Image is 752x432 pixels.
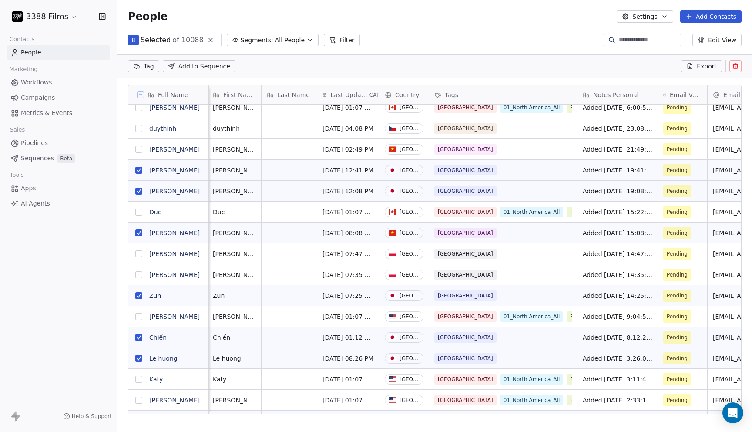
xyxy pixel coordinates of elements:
a: Help & Support [63,413,112,420]
div: [GEOGRAPHIC_DATA] [399,125,420,132]
span: 01_North America_All [500,311,564,322]
a: [PERSON_NAME] [149,313,200,320]
span: [GEOGRAPHIC_DATA] [434,123,497,134]
a: Workflows [7,75,110,90]
span: Added [DATE] 19:41:13 via Pabbly Connect, Location Country: [GEOGRAPHIC_DATA], 3388 Films Subscri... [583,166,652,175]
span: 01_North America_All [500,102,564,113]
span: [PERSON_NAME] [213,229,256,237]
span: Pabbly Website [567,374,614,385]
span: [PERSON_NAME] [213,166,256,175]
span: [DATE] 01:07 AM [322,103,374,112]
span: Notes Personal [593,91,638,99]
span: [GEOGRAPHIC_DATA] [434,374,497,385]
span: [DATE] 12:08 PM [322,187,374,196]
div: [GEOGRAPHIC_DATA] [399,293,420,299]
div: [GEOGRAPHIC_DATA] [399,188,420,194]
span: Pending [667,312,688,321]
a: Campaigns [7,91,110,105]
div: [GEOGRAPHIC_DATA] [399,397,420,403]
a: [PERSON_NAME] [149,146,200,153]
a: SequencesBeta [7,151,110,165]
a: Chiến [149,334,167,341]
span: People [21,48,41,57]
img: 3388Films_Logo_White.jpg [12,11,23,22]
a: Le huong [149,355,178,362]
span: Email [723,91,740,99]
span: [PERSON_NAME] [213,396,256,405]
span: [GEOGRAPHIC_DATA] [434,395,497,405]
a: [PERSON_NAME] [149,229,200,236]
span: Added [DATE] 8:12:20 via Pabbly Connect, Location Country: [GEOGRAPHIC_DATA], 3388 Films Subscrib... [583,333,652,342]
button: Add to Sequence [163,60,235,72]
span: Pending [667,229,688,237]
span: Segments: [241,36,273,45]
span: [GEOGRAPHIC_DATA] [434,270,497,280]
div: [GEOGRAPHIC_DATA] [399,230,420,236]
span: [DATE] 07:35 AM [322,270,374,279]
span: Pending [667,124,688,133]
span: [GEOGRAPHIC_DATA] [434,249,497,259]
span: [DATE] 08:08 AM [322,229,374,237]
div: Country [379,85,429,104]
span: Added [DATE] 3:26:04 via Pabbly Connect, Location Country: [GEOGRAPHIC_DATA], 3388 Films Subscrib... [583,354,652,363]
span: Metrics & Events [21,108,72,118]
span: Contacts [6,33,38,46]
span: Pending [667,145,688,154]
span: Pending [667,375,688,384]
span: [PERSON_NAME] [213,187,256,196]
a: [PERSON_NAME] [149,167,200,174]
span: CAT [369,91,379,98]
button: Tag [128,60,159,72]
span: [GEOGRAPHIC_DATA] [434,290,497,301]
span: [GEOGRAPHIC_DATA] [434,186,497,196]
a: People [7,45,110,60]
button: Edit View [692,34,742,46]
button: Add Contacts [680,10,742,23]
span: Le huong [213,354,256,363]
span: Country [395,91,420,99]
span: Added [DATE] 14:25:04 via Pabbly Connect, Location Country: [GEOGRAPHIC_DATA], 3388 Films Subscri... [583,291,652,300]
span: Added [DATE] 9:04:55 via Pabbly Connect, Location Country: [GEOGRAPHIC_DATA], 3388 Films Subscrib... [583,312,652,321]
button: 3388 Films [10,9,79,24]
span: All People [275,36,305,45]
span: [DATE] 01:07 AM [322,375,374,384]
span: Added [DATE] 15:08:31 via Pabbly Connect, Location Country: [GEOGRAPHIC_DATA], 3388 Films Subscri... [583,229,652,237]
div: Open Intercom Messenger [722,402,743,423]
a: Katy [149,376,163,383]
button: 8 [128,35,139,45]
div: [GEOGRAPHIC_DATA] [399,209,420,215]
a: duythinh [149,125,176,132]
span: 01_North America_All [500,374,564,385]
span: Pending [667,166,688,175]
span: Pabbly Website [567,311,614,322]
span: Tools [6,169,27,182]
span: [DATE] 01:07 AM [322,396,374,405]
span: Pabbly Website [567,395,614,405]
span: Full Name [158,91,188,99]
span: [DATE] 07:47 AM [322,250,374,258]
div: Full Name [128,85,208,104]
span: Added [DATE] 14:47:00 via Pabbly Connect, Location Country: [GEOGRAPHIC_DATA], 3388 Films Subscri... [583,250,652,258]
a: [PERSON_NAME] [149,250,200,257]
div: [GEOGRAPHIC_DATA] [399,355,420,361]
span: Pending [667,270,688,279]
span: Pending [667,333,688,342]
span: Help & Support [72,413,112,420]
span: 01_North America_All [500,395,564,405]
div: Email Verification Status [658,85,707,104]
span: People [128,10,168,23]
span: Pending [667,208,688,216]
span: Workflows [21,78,52,87]
span: [GEOGRAPHIC_DATA] [434,165,497,175]
span: Pending [667,291,688,300]
span: [GEOGRAPHIC_DATA] [434,332,497,343]
div: Last Name [262,85,317,104]
div: [GEOGRAPHIC_DATA] [399,376,420,382]
span: Added [DATE] 14:35:30 via Pabbly Connect, Location Country: [GEOGRAPHIC_DATA], 3388 Films Subscri... [583,270,652,279]
div: [GEOGRAPHIC_DATA] [399,105,420,111]
button: Filter [324,34,360,46]
span: Tag [144,62,154,71]
span: Katy [213,375,256,384]
span: Added [DATE] 19:08:46 via Pabbly Connect, Location Country: [GEOGRAPHIC_DATA], 3388 Films Subscri... [583,187,652,196]
span: Last Name [277,91,310,99]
